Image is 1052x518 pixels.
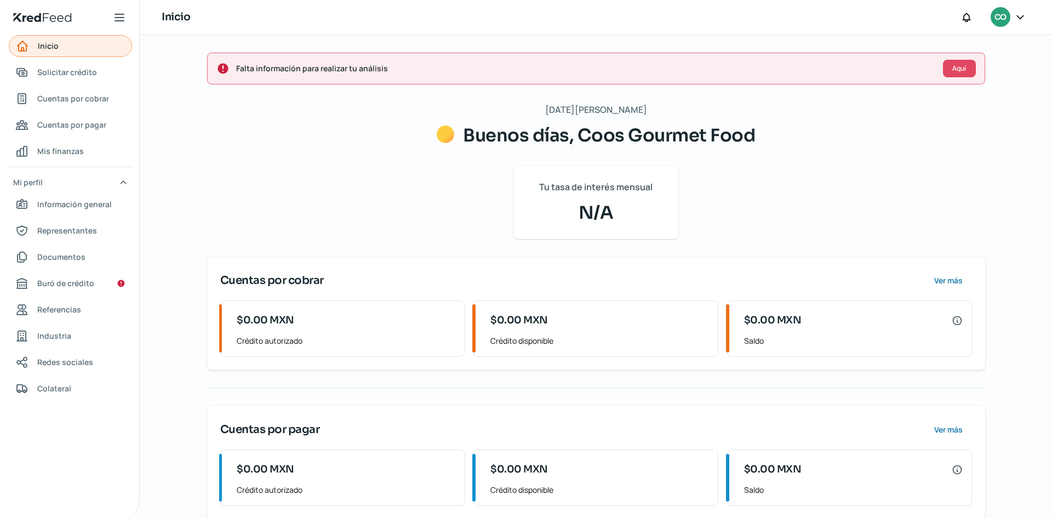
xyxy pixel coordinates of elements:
span: Saldo [744,334,963,348]
span: Información general [37,197,112,211]
span: Falta información para realizar tu análisis [236,61,934,75]
a: Solicitar crédito [9,61,132,83]
span: Cuentas por pagar [220,422,320,438]
span: Industria [37,329,71,343]
span: $0.00 MXN [237,313,294,328]
span: $0.00 MXN [237,462,294,477]
span: CO [994,11,1006,24]
a: Inicio [9,35,132,57]
span: Ver más [934,277,963,284]
span: Tu tasa de interés mensual [539,179,653,195]
a: Documentos [9,246,132,268]
a: Buró de crédito [9,272,132,294]
span: Solicitar crédito [37,65,97,79]
span: Colateral [37,382,71,395]
span: Representantes [37,224,97,237]
span: Crédito autorizado [237,334,455,348]
span: Documentos [37,250,85,264]
button: Ver más [925,419,972,441]
a: Mis finanzas [9,140,132,162]
span: $0.00 MXN [490,462,548,477]
span: Cuentas por cobrar [220,272,324,289]
span: Cuentas por cobrar [37,92,109,105]
span: Inicio [38,39,59,53]
span: Mi perfil [13,175,43,189]
a: Información general [9,193,132,215]
h1: Inicio [162,9,190,25]
a: Referencias [9,299,132,321]
span: N/A [527,200,665,226]
span: Saldo [744,483,963,497]
span: $0.00 MXN [490,313,548,328]
button: Aquí [943,60,976,77]
a: Industria [9,325,132,347]
a: Cuentas por pagar [9,114,132,136]
span: Crédito disponible [490,483,709,497]
a: Cuentas por cobrar [9,88,132,110]
span: Buró de crédito [37,276,94,290]
button: Ver más [925,270,972,292]
span: Buenos días, Coos Gourmet Food [463,124,755,146]
span: $0.00 MXN [744,462,802,477]
a: Colateral [9,378,132,400]
img: Saludos [437,126,454,143]
span: Cuentas por pagar [37,118,106,132]
span: $0.00 MXN [744,313,802,328]
a: Redes sociales [9,351,132,373]
span: Crédito autorizado [237,483,455,497]
span: [DATE][PERSON_NAME] [545,102,647,118]
span: Mis finanzas [37,144,84,158]
span: Ver más [934,426,963,434]
span: Redes sociales [37,355,93,369]
span: Crédito disponible [490,334,709,348]
a: Representantes [9,220,132,242]
span: Aquí [952,65,966,72]
span: Referencias [37,303,81,316]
